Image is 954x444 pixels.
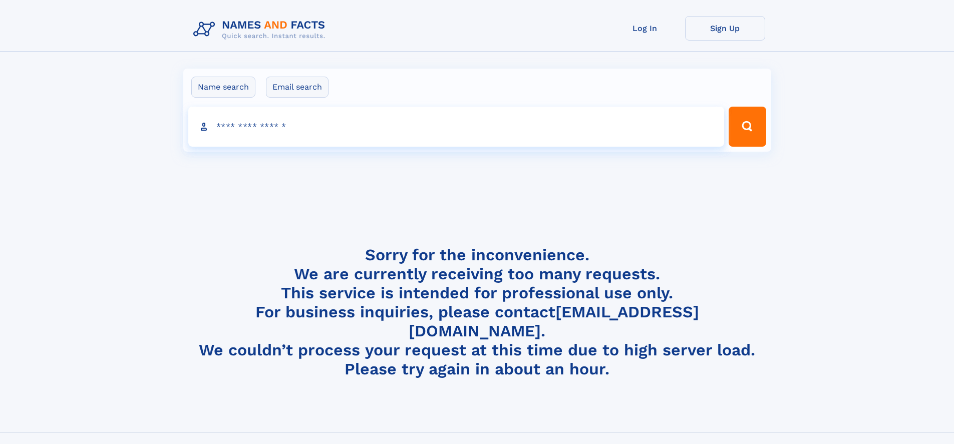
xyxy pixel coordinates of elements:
[188,107,725,147] input: search input
[189,245,765,379] h4: Sorry for the inconvenience. We are currently receiving too many requests. This service is intend...
[266,77,329,98] label: Email search
[409,302,699,340] a: [EMAIL_ADDRESS][DOMAIN_NAME]
[729,107,766,147] button: Search Button
[191,77,255,98] label: Name search
[189,16,334,43] img: Logo Names and Facts
[605,16,685,41] a: Log In
[685,16,765,41] a: Sign Up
